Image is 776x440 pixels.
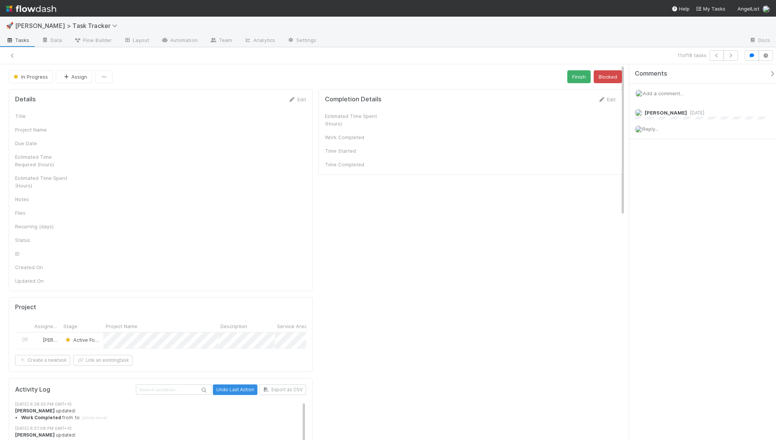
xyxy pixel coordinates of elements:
[220,322,247,330] span: Description
[15,236,72,244] div: Status
[15,195,72,203] div: Notes
[15,22,121,29] span: [PERSON_NAME] > Task Tracker
[15,174,72,189] div: Estimated Time Spent (Hours)
[21,414,312,421] summary: Work Completed from to (show more)
[635,90,643,97] img: avatar_8e0a024e-b700-4f9f-aecf-6f1e79dccd3c.png
[15,432,55,438] strong: [PERSON_NAME]
[687,110,704,116] span: [DATE]
[213,384,257,395] button: Undo Last Action
[118,35,155,47] a: Layout
[15,263,72,271] div: Created On
[15,126,72,133] div: Project Name
[15,209,72,217] div: Files
[136,384,211,395] input: Search activities...
[15,112,72,120] div: Title
[106,322,137,330] span: Project Name
[635,109,642,116] img: avatar_8e0a024e-b700-4f9f-aecf-6f1e79dccd3c.png
[68,35,118,47] a: Flow Builder
[15,386,134,394] h5: Activity Log
[645,110,687,116] span: [PERSON_NAME]
[635,125,642,133] img: avatar_8e0a024e-b700-4f9f-aecf-6f1e79dccd3c.png
[155,35,204,47] a: Automation
[325,112,382,127] div: Estimated Time Spent (Hours)
[288,96,306,102] a: Edit
[6,36,29,44] span: Tasks
[6,22,14,29] span: 🚀
[15,277,72,285] div: Updated On
[325,133,382,141] div: Work Completed
[56,70,92,83] button: Assign
[696,6,725,12] span: My Tasks
[325,96,382,103] h5: Completion Details
[82,415,107,420] span: (show more)
[9,70,53,83] button: In Progress
[64,337,140,343] span: Active Focus (Current Week)
[642,126,659,132] span: Reply...
[677,51,707,59] span: 11 of 18 tasks
[73,355,132,366] button: Link an existingtask
[238,35,281,47] a: Analytics
[15,250,72,257] div: ID
[259,384,306,395] button: Export as CSV
[64,336,100,344] div: Active Focus (Current Week)
[643,90,684,96] span: Add a comment...
[15,223,72,230] div: Recurring (days)
[15,153,72,168] div: Estimated Time Required (hours)
[12,74,48,80] span: In Progress
[43,337,81,343] span: [PERSON_NAME]
[35,336,57,344] div: [PERSON_NAME]
[15,96,36,103] h5: Details
[6,2,56,15] img: logo-inverted-e16ddd16eac7371096b0.svg
[277,322,307,330] span: Service Area
[15,355,70,366] button: Create a newtask
[15,304,36,311] h5: Project
[63,322,77,330] span: Stage
[74,36,112,44] span: Flow Builder
[15,139,72,147] div: Due Date
[696,5,725,12] a: My Tasks
[594,70,622,83] button: Blocked
[671,5,690,12] div: Help
[281,35,322,47] a: Settings
[35,35,68,47] a: Data
[21,415,61,420] strong: Work Completed
[15,401,312,407] div: [DATE] 6:28:55 PM GMT+10
[598,96,616,102] a: Edit
[743,35,776,47] a: Docs
[325,161,382,168] div: Time Completed
[567,70,591,83] button: Finish
[738,6,759,12] span: AngelList
[635,70,667,77] span: Comments
[34,322,59,330] span: Assigned To
[35,337,42,343] img: avatar_8e0a024e-b700-4f9f-aecf-6f1e79dccd3c.png
[325,147,382,155] div: Time Started
[15,425,312,432] div: [DATE] 6:27:08 PM GMT+10
[204,35,238,47] a: Team
[762,5,770,13] img: avatar_8e0a024e-b700-4f9f-aecf-6f1e79dccd3c.png
[15,407,312,421] div: updated:
[15,408,55,414] strong: [PERSON_NAME]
